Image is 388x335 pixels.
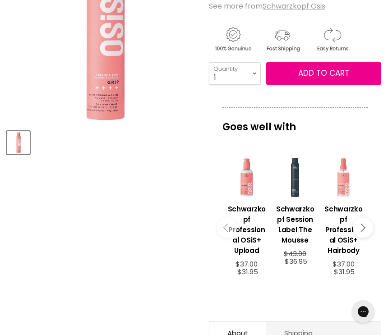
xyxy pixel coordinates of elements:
span: $31.95 [237,267,258,276]
a: View product:Schwarzkopf Professional OSiS+ Hairbody [324,197,363,260]
div: Product thumbnails [5,128,201,154]
iframe: Gorgias live chat messenger [347,297,379,326]
span: See more from [209,1,325,11]
span: $43.00 [284,249,306,258]
h3: Schwarzkopf Session Label The Mousse [275,204,314,245]
button: Schwarzkopf Professional OSiS+ Grip [7,131,30,154]
h3: Schwarzkopf Professional OSiS+ Upload [227,204,266,256]
a: Schwarzkopf Osis [263,1,325,11]
h3: Schwarzkopf Professional OSiS+ Hairbody [324,204,363,256]
span: $31.95 [334,267,355,276]
img: genuine.gif [209,26,257,53]
span: $37.00 [236,259,258,269]
img: returns.gif [308,26,356,53]
img: Schwarzkopf Professional OSiS+ Grip [8,132,29,153]
select: Quantity [209,62,261,85]
span: $37.00 [333,259,355,269]
a: View product:Schwarzkopf Professional OSiS+ Upload [227,197,266,260]
span: $36.95 [285,257,307,266]
a: View product:Schwarzkopf Session Label The Mousse [275,197,314,250]
p: Goes well with [222,107,368,137]
button: Add to cart [266,62,381,85]
span: Add to cart [298,68,349,78]
img: shipping.gif [259,26,306,53]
